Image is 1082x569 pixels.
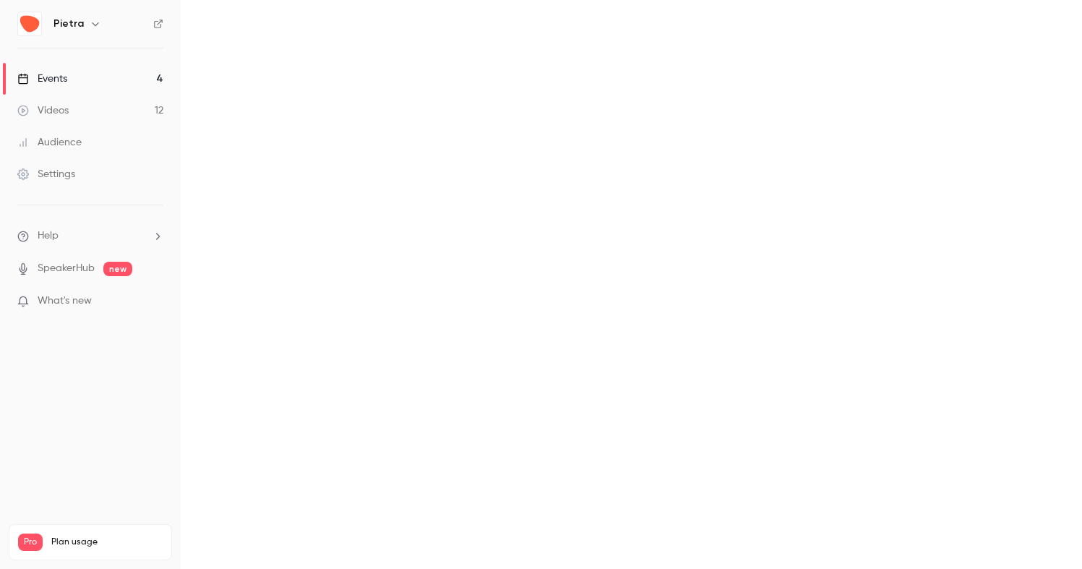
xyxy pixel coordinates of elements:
[146,295,163,308] iframe: Noticeable Trigger
[18,12,41,35] img: Pietra
[17,167,75,181] div: Settings
[53,17,84,31] h6: Pietra
[17,135,82,150] div: Audience
[17,228,163,244] li: help-dropdown-opener
[38,228,59,244] span: Help
[17,103,69,118] div: Videos
[18,534,43,551] span: Pro
[51,536,163,548] span: Plan usage
[38,261,95,276] a: SpeakerHub
[103,262,132,276] span: new
[17,72,67,86] div: Events
[38,294,92,309] span: What's new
